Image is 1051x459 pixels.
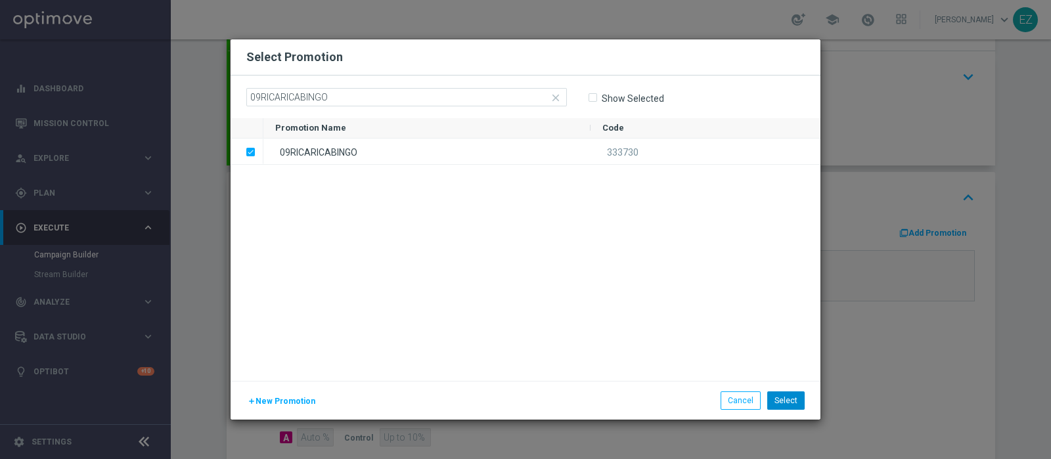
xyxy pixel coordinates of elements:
[263,139,591,164] div: 09RICARICABINGO
[246,49,343,65] h2: Select Promotion
[607,147,638,158] span: 333730
[246,394,317,408] button: New Promotion
[263,139,820,165] div: Press SPACE to deselect this row.
[275,123,346,133] span: Promotion Name
[602,123,624,133] span: Code
[231,139,263,165] div: Press SPACE to deselect this row.
[767,391,805,410] button: Select
[246,88,567,106] input: Search by Promotion name or Promo code
[601,93,664,104] label: Show Selected
[550,92,562,104] i: close
[256,397,315,406] span: New Promotion
[248,397,256,405] i: add
[721,391,761,410] button: Cancel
